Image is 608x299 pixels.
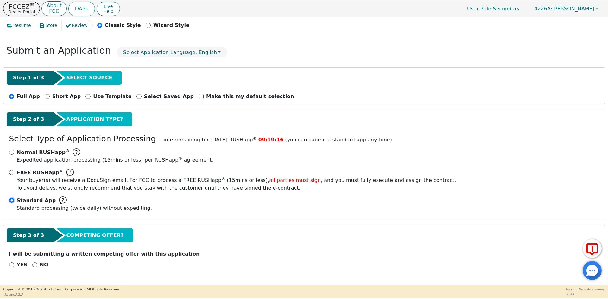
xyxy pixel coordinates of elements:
[269,177,321,183] span: all parties must sign
[17,205,152,211] span: Standard processing (twice daily) without expediting.
[105,22,141,29] p: Classic Style
[9,250,599,258] p: I will be submitting a written competing offer with this application
[93,93,131,100] p: Use Template
[17,170,63,176] span: FREE RUSHapp
[68,2,95,16] button: DARs
[17,149,70,155] span: Normal RUSHapp
[59,169,63,173] sup: ®
[13,74,44,82] span: Step 1 of 3
[461,3,526,15] p: Secondary
[66,232,123,239] span: COMPETING OFFER?
[467,6,493,12] span: User Role :
[534,6,552,12] span: 4226A:
[30,2,35,8] sup: ®
[47,3,61,8] p: About
[178,156,182,161] sup: ®
[258,137,284,143] span: 09:19:16
[144,93,194,100] p: Select Saved App
[117,47,227,57] button: Select Application Language: English
[46,22,57,29] span: Store
[534,6,594,12] span: [PERSON_NAME]
[40,261,48,269] p: NO
[285,137,392,143] span: (you can submit a standard app any time)
[161,137,257,143] span: Time remaining for [DATE] RUSHapp
[66,74,112,82] span: SELECT SOURCE
[565,287,605,292] p: Session Time Remaining:
[41,1,66,16] button: AboutFCC
[17,261,28,269] p: YES
[103,9,113,14] span: Help
[59,196,67,204] img: Help Bubble
[17,157,213,163] span: Expedited application processing ( 15 mins or less) per RUSHapp agreement.
[3,20,36,31] button: Resume
[13,232,44,239] span: Step 3 of 3
[66,149,69,153] sup: ®
[3,292,121,297] p: Version 3.2.3
[52,93,81,100] p: Short App
[17,197,56,204] span: Standard App
[13,22,31,29] span: Resume
[66,169,74,177] img: Help Bubble
[528,4,605,14] button: 4226A:[PERSON_NAME]
[8,10,35,14] p: Dealer Portal
[17,177,456,183] span: Your buyer(s) will receive a DocuSign email. For FCC to process a FREE RUSHapp ( 15 mins or less)...
[86,287,121,291] span: All Rights Reserved.
[221,177,225,181] sup: ®
[8,3,35,10] p: FCCEZ
[6,45,111,56] h2: Submit an Application
[206,93,294,100] p: Make this my default selection
[73,148,80,156] img: Help Bubble
[565,292,605,296] p: 58:44
[97,2,120,16] button: LiveHelp
[9,134,156,144] h3: Select Type of Application Processing
[47,9,61,14] p: FCC
[17,93,40,100] p: Full App
[583,239,602,258] button: Report Error to FCC
[66,115,123,123] span: APPLICATION TYPE?
[253,136,257,140] sup: ®
[153,22,189,29] p: Wizard Style
[62,20,92,31] button: Review
[72,22,88,29] span: Review
[461,3,526,15] a: User Role:Secondary
[35,20,62,31] button: Store
[13,115,44,123] span: Step 2 of 3
[103,4,113,9] span: Live
[17,177,456,192] span: To avoid delays, we strongly recommend that you stay with the customer until they have signed the...
[3,2,40,16] button: FCCEZ®Dealer Portal
[3,287,121,292] p: Copyright © 2015- 2025 First Credit Corporation.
